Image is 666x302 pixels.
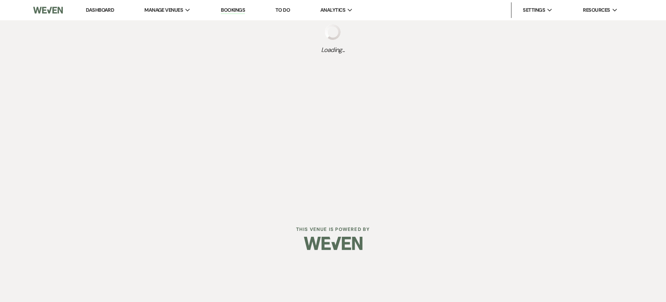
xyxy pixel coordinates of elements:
span: Settings [523,6,545,14]
a: To Do [275,7,290,13]
img: Weven Logo [33,2,63,18]
span: Resources [583,6,610,14]
span: Loading... [321,45,345,55]
a: Dashboard [86,7,114,13]
span: Manage Venues [144,6,183,14]
img: Weven Logo [304,230,362,257]
a: Bookings [221,7,245,14]
img: loading spinner [325,24,341,40]
span: Analytics [320,6,345,14]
